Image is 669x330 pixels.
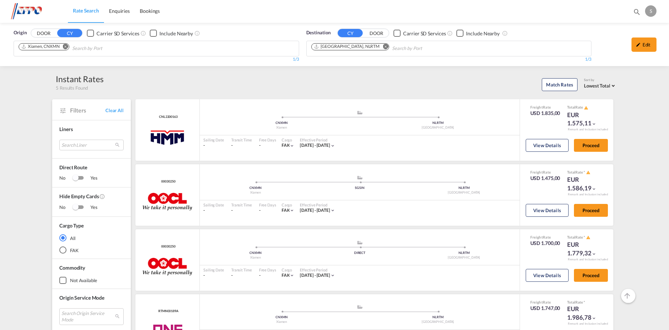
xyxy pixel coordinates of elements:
div: Xiamen, CNXMN [21,44,60,50]
span: Origin Service Mode [59,295,104,301]
div: Transit Time [231,202,252,207]
md-icon: icon-chevron-down [591,186,596,191]
md-icon: icon-chevron-down [330,208,335,213]
button: icon-alert [583,105,588,110]
span: FAK [282,207,290,213]
button: DOOR [31,29,56,37]
button: Proceed [574,204,608,217]
span: Lowest Total [584,83,610,89]
span: 00030250 [159,179,175,184]
md-icon: icon-magnify [633,8,641,16]
div: [GEOGRAPHIC_DATA] [360,320,516,324]
div: Effective Period [300,202,335,207]
div: Freight Rate [530,105,560,110]
div: Total Rate [567,300,603,305]
div: 11 Aug 2025 - 31 Aug 2025 [300,272,330,279]
div: Transit Time [231,267,252,272]
div: [GEOGRAPHIC_DATA] [412,190,516,195]
md-icon: icon-chevron-down [330,143,335,148]
md-select: Select: Lowest Total [584,81,617,89]
div: icon-magnify [633,8,641,19]
div: USD 1.475,00 [530,175,560,182]
md-checkbox: Checkbox No Ink [87,29,139,37]
div: Sailing Date [203,202,224,207]
div: - [231,272,252,279]
span: Destination [306,29,331,36]
md-radio-button: FAK [59,246,124,254]
md-icon: Unchecked: Search for CY (Container Yard) services for all selected carriers.Checked : Search for... [447,30,453,36]
md-checkbox: Checkbox No Ink [456,29,500,37]
button: Go to Top [621,289,635,303]
div: Contract / Rate Agreement / Tariff / Spot Pricing Reference Number: RTMN00189A [157,309,178,314]
button: View Details [526,269,569,282]
span: Subject to Remarks [583,300,585,304]
div: EUR 1.779,32 [567,240,603,257]
button: icon-alert [585,170,590,175]
div: DIRECT [308,251,412,255]
md-chips-wrap: Chips container. Use arrow keys to select chips. [18,41,143,54]
img: OOCL [143,258,193,276]
div: EUR 1.986,78 [567,305,603,322]
span: Rate Search [73,7,99,14]
div: Total Rate [567,170,603,175]
div: Contract / Rate Agreement / Tariff / Spot Pricing Reference Number: 00030250 [159,179,175,184]
span: CNL2200163 [157,115,178,119]
md-icon: assets/icons/custom/ship-fill.svg [356,241,364,244]
md-icon: icon-alert [584,106,588,110]
div: 1/3 [306,56,592,62]
div: - [231,207,252,214]
div: [GEOGRAPHIC_DATA] [360,125,516,130]
div: USD 1.747,00 [530,305,560,312]
div: Carrier SD Services [403,30,446,37]
div: Effective Period [300,137,335,142]
span: Bookings [140,8,160,14]
div: - [259,272,261,279]
div: Xiamen [203,125,360,130]
div: 1/3 [14,56,299,62]
md-checkbox: Checkbox No Ink [393,29,446,37]
button: CY [57,29,82,37]
button: Remove [378,44,389,51]
input: Search by Port [392,43,460,54]
div: Cargo [282,267,295,272]
div: CNXMN [203,251,308,255]
span: 00030250 [159,244,175,249]
md-icon: assets/icons/custom/ship-fill.svg [356,305,364,309]
div: Remark and Inclusion included [563,192,613,196]
div: Sort by [584,78,617,82]
div: USD 1.700,00 [530,240,560,247]
div: Include Nearby [466,30,500,37]
md-icon: assets/icons/custom/ship-fill.svg [356,176,364,179]
md-radio-button: All [59,234,124,241]
div: NLRTM [360,315,516,320]
div: Freight Rate [530,170,560,175]
md-icon: Unchecked: Ignores neighbouring ports when fetching rates.Checked : Includes neighbouring ports w... [502,30,508,36]
div: Freight Rate [530,235,560,240]
button: DOOR [364,29,389,37]
md-icon: icon-alert [586,170,590,175]
md-icon: icon-chevron-down [591,316,596,321]
div: - [203,207,224,214]
button: CY [338,29,363,37]
md-icon: icon-chevron-down [289,208,294,213]
div: Press delete to remove this chip. [314,44,381,50]
input: Search by Port [72,43,140,54]
span: Clear All [105,107,124,114]
span: No [59,175,73,182]
span: RTMN00189A [157,309,178,314]
div: NLRTM [412,186,516,190]
button: Remove [58,44,69,51]
span: Yes [83,175,98,182]
img: HMM [149,128,186,146]
div: Instant Rates [56,73,104,85]
md-icon: icon-chevron-down [289,143,294,148]
md-icon: icon-arrow-up [623,291,631,300]
span: Yes [83,204,98,211]
span: [DATE] - [DATE] [300,207,330,213]
md-icon: Activate this filter to exclude rate cards without rates. [99,194,105,199]
div: CNXMN [203,186,308,190]
md-icon: icon-chevron-down [591,251,596,256]
span: 5 Results Found [56,85,88,91]
span: Direct Route [59,164,124,175]
div: Free Days [259,267,276,272]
